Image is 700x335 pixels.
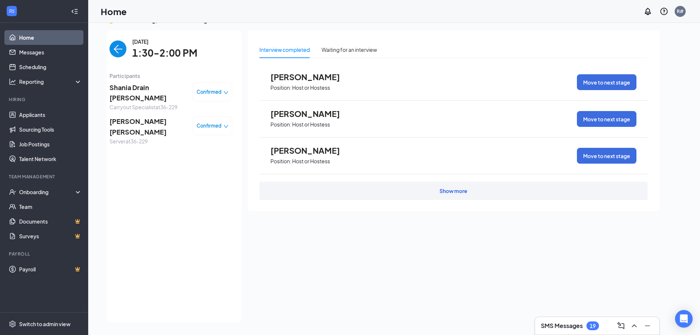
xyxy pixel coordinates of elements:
[617,321,625,330] svg: ComposeMessage
[110,82,187,103] span: Shania Drain [PERSON_NAME]
[223,124,229,129] span: down
[292,121,330,128] p: Host or Hostess
[19,107,82,122] a: Applicants
[71,8,78,15] svg: Collapse
[19,45,82,60] a: Messages
[541,322,583,330] h3: SMS Messages
[270,146,351,155] span: [PERSON_NAME]
[630,321,639,330] svg: ChevronUp
[197,122,222,129] span: Confirmed
[677,8,683,14] div: R#
[577,148,636,164] button: Move to next stage
[270,109,351,118] span: [PERSON_NAME]
[19,122,82,137] a: Sourcing Tools
[8,7,15,15] svg: WorkstreamLogo
[9,188,16,196] svg: UserCheck
[110,116,187,137] span: [PERSON_NAME] [PERSON_NAME]
[643,321,652,330] svg: Minimize
[19,78,82,85] div: Reporting
[110,137,187,145] span: Server at 36-229
[642,320,653,332] button: Minimize
[19,262,82,277] a: PayrollCrown
[101,5,127,18] h1: Home
[643,7,652,16] svg: Notifications
[19,30,82,45] a: Home
[9,96,80,103] div: Hiring
[19,137,82,152] a: Job Postings
[197,88,222,96] span: Confirmed
[270,84,291,91] p: Position:
[270,121,291,128] p: Position:
[110,40,126,57] button: back-button
[615,320,627,332] button: ComposeMessage
[322,46,377,54] div: Waiting for an interview
[223,90,229,95] span: down
[270,158,291,165] p: Position:
[577,74,636,90] button: Move to next stage
[259,46,310,54] div: Interview completed
[270,72,351,82] span: [PERSON_NAME]
[439,187,467,195] div: Show more
[292,84,330,91] p: Host or Hostess
[660,7,668,16] svg: QuestionInfo
[110,72,232,80] span: Participants
[19,199,82,214] a: Team
[675,310,693,328] div: Open Intercom Messenger
[19,188,76,196] div: Onboarding
[132,38,197,46] span: [DATE]
[9,320,16,328] svg: Settings
[9,174,80,180] div: Team Management
[110,103,187,111] span: Carryout Specialist at 36-229
[19,152,82,166] a: Talent Network
[628,320,640,332] button: ChevronUp
[9,251,80,257] div: Payroll
[292,158,330,165] p: Host or Hostess
[19,214,82,229] a: DocumentsCrown
[577,111,636,127] button: Move to next stage
[19,60,82,74] a: Scheduling
[590,323,596,329] div: 19
[9,78,16,85] svg: Analysis
[132,46,197,61] span: 1:30-2:00 PM
[19,229,82,243] a: SurveysCrown
[19,320,71,328] div: Switch to admin view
